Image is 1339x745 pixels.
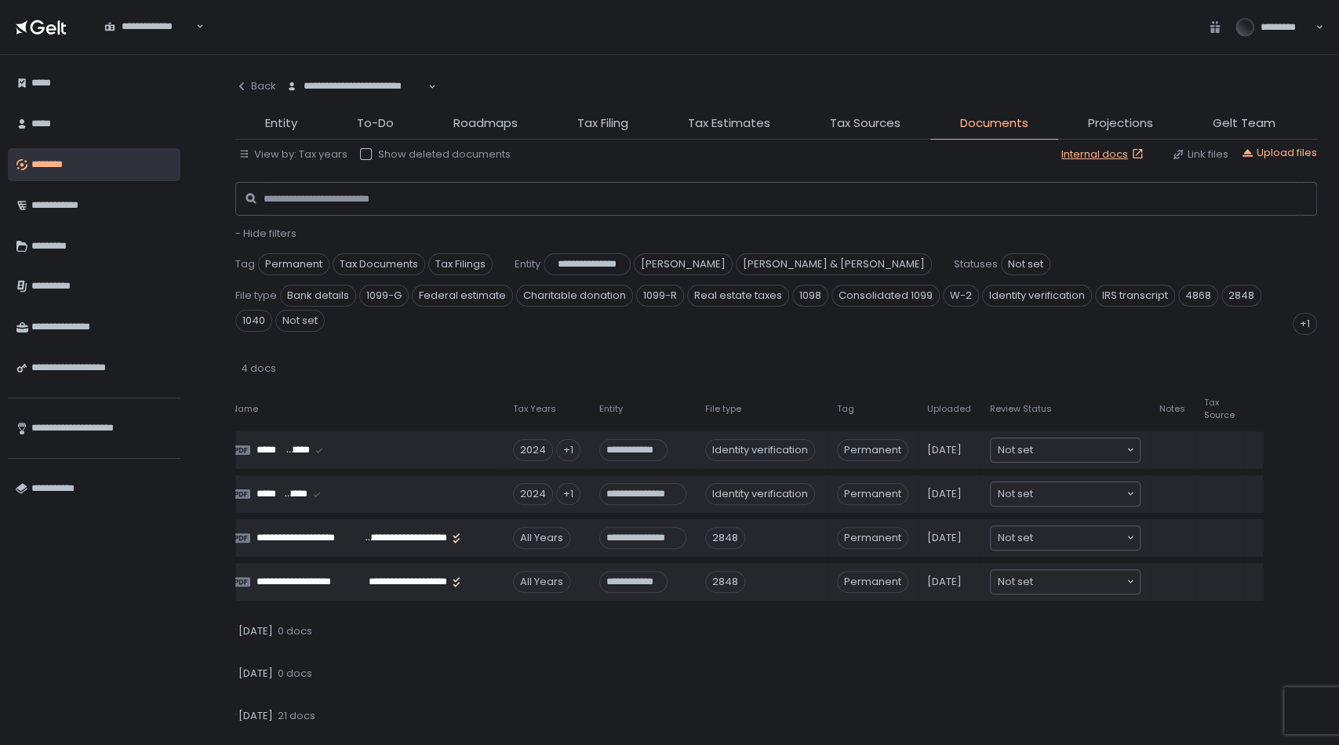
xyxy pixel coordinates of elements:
[238,147,347,162] button: View by: Tax years
[705,527,745,549] div: 2848
[278,667,312,681] span: 0 docs
[990,403,1052,415] span: Review Status
[1178,285,1218,307] span: 4868
[428,253,493,275] span: Tax Filings
[599,403,623,415] span: Entity
[265,114,297,133] span: Entity
[927,575,962,589] span: [DATE]
[830,114,901,133] span: Tax Sources
[1033,486,1125,502] input: Search for option
[513,439,553,461] div: 2024
[258,253,329,275] span: Permanent
[235,79,276,93] div: Back
[278,709,315,723] span: 21 docs
[837,439,908,461] span: Permanent
[943,285,979,307] span: W-2
[235,227,297,241] button: - Hide filters
[94,11,204,43] div: Search for option
[831,285,940,307] span: Consolidated 1099
[278,624,312,638] span: 0 docs
[837,527,908,549] span: Permanent
[1095,285,1175,307] span: IRS transcript
[286,93,427,109] input: Search for option
[453,114,518,133] span: Roadmaps
[513,403,556,415] span: Tax Years
[235,226,297,241] span: - Hide filters
[1159,403,1185,415] span: Notes
[275,310,325,332] span: Not set
[927,487,962,501] span: [DATE]
[556,439,580,461] div: +1
[412,285,513,307] span: Federal estimate
[515,257,540,271] span: Entity
[235,289,277,303] span: File type
[235,310,272,332] span: 1040
[634,253,733,275] span: [PERSON_NAME]
[1241,146,1317,160] button: Upload files
[954,257,998,271] span: Statuses
[1172,147,1228,162] button: Link files
[241,362,276,376] span: 4 docs
[960,114,1028,133] span: Documents
[1033,574,1125,590] input: Search for option
[1204,397,1235,420] span: Tax Source
[991,482,1140,506] div: Search for option
[837,571,908,593] span: Permanent
[516,285,633,307] span: Charitable donation
[998,486,1033,502] span: Not set
[1001,253,1050,275] span: Not set
[688,114,770,133] span: Tax Estimates
[927,403,971,415] span: Uploaded
[998,574,1033,590] span: Not set
[705,403,741,415] span: File type
[1293,313,1317,335] div: +1
[705,439,815,461] div: Identity verification
[513,527,570,549] div: All Years
[235,257,255,271] span: Tag
[1033,442,1125,458] input: Search for option
[991,438,1140,462] div: Search for option
[556,483,580,505] div: +1
[1033,530,1125,546] input: Search for option
[280,285,356,307] span: Bank details
[982,285,1092,307] span: Identity verification
[1221,285,1261,307] span: 2848
[687,285,789,307] span: Real estate taxes
[705,571,745,593] div: 2848
[276,71,436,103] div: Search for option
[927,531,962,545] span: [DATE]
[513,483,553,505] div: 2024
[357,114,394,133] span: To-Do
[991,570,1140,594] div: Search for option
[104,34,195,49] input: Search for option
[705,483,815,505] div: Identity verification
[1061,147,1147,162] a: Internal docs
[736,253,932,275] span: [PERSON_NAME] & [PERSON_NAME]
[235,71,276,102] button: Back
[837,483,908,505] span: Permanent
[998,442,1033,458] span: Not set
[359,285,409,307] span: 1099-G
[837,403,854,415] span: Tag
[1088,114,1153,133] span: Projections
[991,526,1140,550] div: Search for option
[636,285,684,307] span: 1099-R
[1213,114,1275,133] span: Gelt Team
[998,530,1033,546] span: Not set
[792,285,828,307] span: 1098
[231,403,258,415] span: Name
[513,571,570,593] div: All Years
[577,114,628,133] span: Tax Filing
[333,253,425,275] span: Tax Documents
[927,443,962,457] span: [DATE]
